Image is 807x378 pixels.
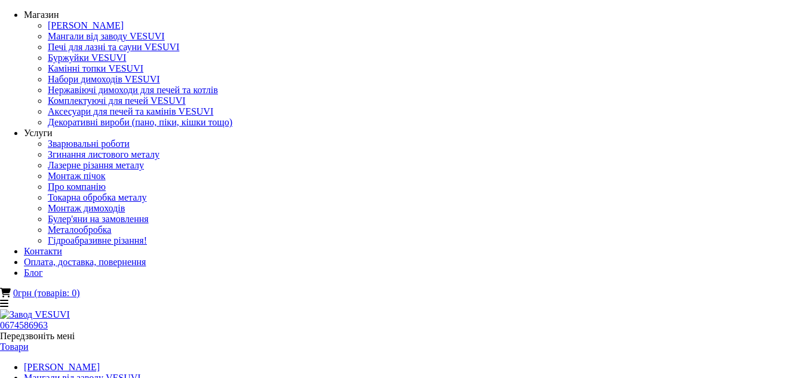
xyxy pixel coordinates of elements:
[48,149,159,159] a: Згинання листового металу
[48,117,232,127] a: Декоративні вироби (пано, піки, кішки тощо)
[24,268,43,278] a: Блог
[48,192,146,202] a: Токарна обробка металу
[48,53,126,63] a: Буржуйки VESUVI
[48,214,149,224] a: Булер'яни на замовлення
[48,63,143,73] a: Камінні топки VESUVI
[48,225,111,235] a: Металообробка
[48,85,218,95] a: Нержавіючі димоходи для печей та котлів
[24,257,146,267] a: Оплата, доставка, повернення
[48,74,160,84] a: Набори димоходів VESUVI
[48,139,130,149] a: Зварювальні роботи
[48,160,144,170] a: Лазерне різання металу
[24,362,100,372] a: [PERSON_NAME]
[48,235,147,245] a: Гідроабразивне різання!
[24,128,807,139] div: Услуги
[13,288,79,298] a: 0грн (товарів: 0)
[48,203,125,213] a: Монтаж димоходів
[48,171,106,181] a: Монтаж пічок
[48,106,213,116] a: Аксесуари для печей та камінів VESUVI
[48,42,179,52] a: Печі для лазні та сауни VESUVI
[48,31,165,41] a: Мангали від заводу VESUVI
[24,10,807,20] div: Магазин
[48,20,124,30] a: [PERSON_NAME]
[48,96,186,106] a: Комплектуючі для печей VESUVI
[24,246,62,256] a: Контакти
[48,182,106,192] a: Про компанію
